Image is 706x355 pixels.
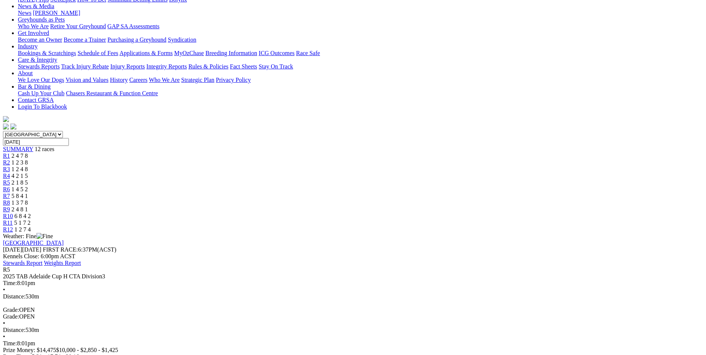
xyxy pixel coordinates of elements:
[296,50,320,56] a: Race Safe
[168,36,196,43] a: Syndication
[181,77,214,83] a: Strategic Plan
[18,63,703,70] div: Care & Integrity
[64,36,106,43] a: Become a Trainer
[259,63,293,70] a: Stay On Track
[110,77,128,83] a: History
[119,50,173,56] a: Applications & Forms
[3,347,703,354] div: Prize Money: $14,475
[18,83,51,90] a: Bar & Dining
[44,260,81,266] a: Weights Report
[3,287,5,293] span: •
[15,226,31,233] span: 1 2 7 4
[3,213,13,219] a: R10
[12,166,28,172] span: 1 2 4 8
[18,3,54,9] a: News & Media
[3,253,703,260] div: Kennels Close: 6:00pm ACST
[12,206,28,212] span: 2 4 8 1
[149,77,180,83] a: Who We Are
[3,138,69,146] input: Select date
[3,220,13,226] a: R11
[18,16,65,23] a: Greyhounds as Pets
[18,77,64,83] a: We Love Our Dogs
[14,220,31,226] span: 5 1 7 2
[18,50,76,56] a: Bookings & Scratchings
[129,77,147,83] a: Careers
[66,77,108,83] a: Vision and Values
[3,313,19,320] span: Grade:
[3,116,9,122] img: logo-grsa-white.png
[10,124,16,129] img: twitter.svg
[12,193,28,199] span: 5 8 4 1
[146,63,187,70] a: Integrity Reports
[12,153,28,159] span: 2 4 7 8
[3,199,10,206] a: R8
[18,10,31,16] a: News
[3,233,53,239] span: Weather: Fine
[3,153,10,159] a: R1
[18,90,703,97] div: Bar & Dining
[56,347,118,353] span: $10,000 - $2,850 - $1,425
[3,340,703,347] div: 8:01pm
[3,333,5,340] span: •
[18,30,49,36] a: Get Involved
[259,50,294,56] a: ICG Outcomes
[3,146,33,152] span: SUMMARY
[50,23,106,29] a: Retire Your Greyhound
[3,246,41,253] span: [DATE]
[18,57,57,63] a: Care & Integrity
[3,166,10,172] a: R3
[3,327,25,333] span: Distance:
[12,173,28,179] span: 4 2 1 5
[12,199,28,206] span: 1 3 7 8
[3,173,10,179] a: R4
[3,280,703,287] div: 8:01pm
[188,63,229,70] a: Rules & Policies
[110,63,145,70] a: Injury Reports
[230,63,257,70] a: Fact Sheets
[43,246,116,253] span: 6:37PM(ACST)
[18,90,64,96] a: Cash Up Your Club
[3,327,703,333] div: 530m
[18,36,62,43] a: Become an Owner
[15,213,31,219] span: 6 8 4 2
[18,97,54,103] a: Contact GRSA
[3,186,10,192] a: R6
[35,146,54,152] span: 12 races
[18,63,60,70] a: Stewards Reports
[3,340,17,346] span: Time:
[3,246,22,253] span: [DATE]
[205,50,257,56] a: Breeding Information
[33,10,80,16] a: [PERSON_NAME]
[18,77,703,83] div: About
[3,320,5,326] span: •
[43,246,78,253] span: FIRST RACE:
[3,159,10,166] a: R2
[174,50,204,56] a: MyOzChase
[3,179,10,186] a: R5
[12,179,28,186] span: 2 1 8 5
[3,273,703,280] div: 2025 TAB Adelaide Cup H CTA Division3
[3,226,13,233] span: R12
[18,36,703,43] div: Get Involved
[18,23,49,29] a: Who We Are
[108,36,166,43] a: Purchasing a Greyhound
[18,10,703,16] div: News & Media
[3,293,25,300] span: Distance:
[3,260,42,266] a: Stewards Report
[18,103,67,110] a: Login To Blackbook
[36,233,53,240] img: Fine
[3,293,703,300] div: 530m
[3,206,10,212] a: R9
[77,50,118,56] a: Schedule of Fees
[108,23,160,29] a: GAP SA Assessments
[3,124,9,129] img: facebook.svg
[3,193,10,199] a: R7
